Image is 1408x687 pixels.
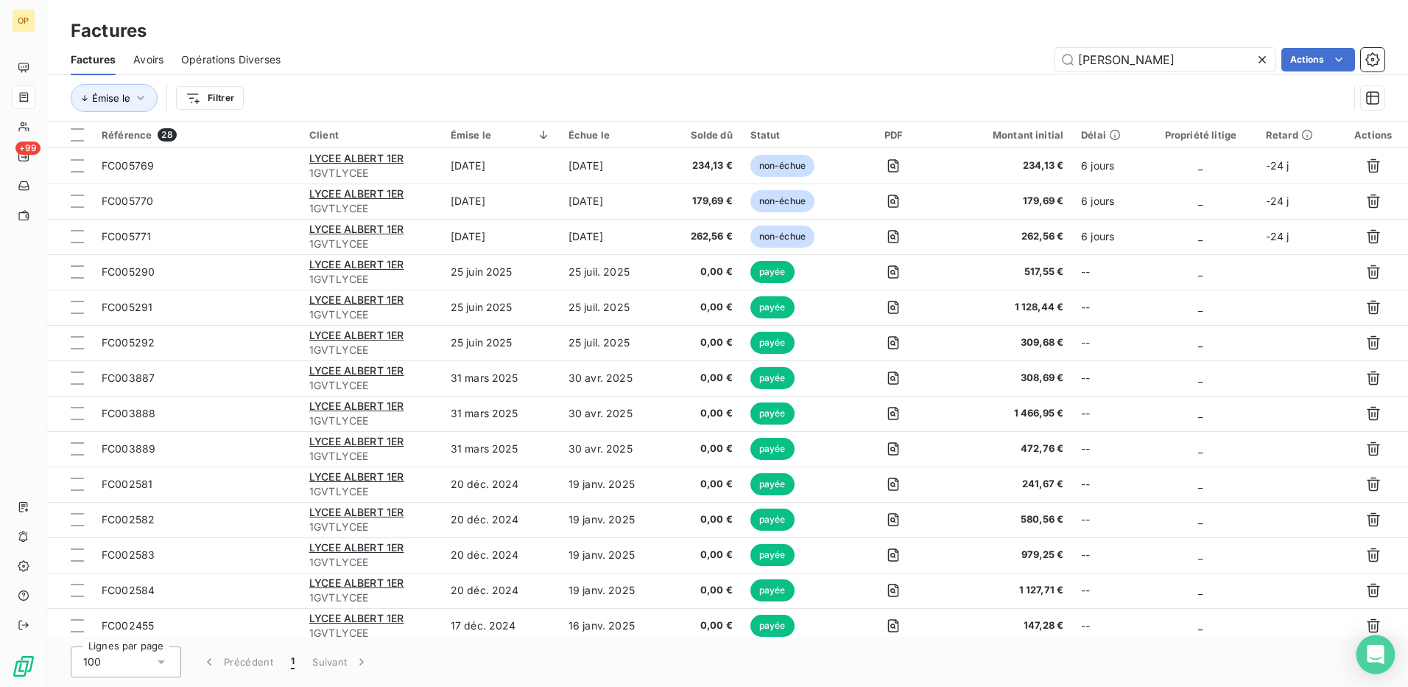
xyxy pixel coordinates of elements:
span: 580,56 € [948,512,1064,527]
input: Rechercher [1055,48,1275,72]
span: 1GVTLYCEE [309,272,433,287]
span: _ [1198,230,1203,243]
span: _ [1198,407,1203,419]
span: 0,00 € [675,548,733,562]
span: _ [1198,372,1203,384]
span: -24 j [1266,195,1289,207]
span: payée [750,473,795,495]
span: FC002583 [102,548,155,561]
span: 147,28 € [948,618,1064,633]
td: 30 avr. 2025 [560,431,666,467]
span: FC005291 [102,301,152,313]
span: Avoirs [133,52,163,67]
span: 472,76 € [948,442,1064,456]
span: 517,55 € [948,265,1064,279]
span: 100 [83,655,101,669]
span: +99 [15,142,41,155]
span: payée [750,544,795,566]
span: 1 127,71 € [948,583,1064,598]
td: [DATE] [442,184,560,219]
td: 19 janv. 2025 [560,573,666,608]
div: Solde dû [675,129,733,141]
span: payée [750,402,795,425]
span: 241,67 € [948,477,1064,492]
span: 1 [291,655,295,669]
span: payée [750,509,795,531]
span: payée [750,579,795,601]
div: Délai [1081,129,1136,141]
span: non-échue [750,155,814,177]
span: LYCEE ALBERT 1ER [309,293,404,306]
span: 0,00 € [675,300,733,315]
span: 1GVTLYCEE [309,590,433,605]
td: 31 mars 2025 [442,360,560,396]
span: 234,13 € [948,158,1064,173]
td: 19 janv. 2025 [560,502,666,537]
span: LYCEE ALBERT 1ER [309,541,404,554]
span: LYCEE ALBERT 1ER [309,364,404,377]
span: _ [1198,336,1203,349]
button: Émise le [71,84,158,112]
div: Actions [1347,129,1399,141]
span: 262,56 € [948,229,1064,244]
div: Émise le [451,129,551,141]
td: 30 avr. 2025 [560,360,666,396]
span: FC003888 [102,407,155,419]
td: -- [1072,431,1144,467]
div: OP [12,9,35,32]
span: FC005290 [102,265,155,278]
span: _ [1198,442,1203,455]
span: payée [750,438,795,460]
span: 234,13 € [675,158,733,173]
img: Logo LeanPay [12,655,35,678]
td: [DATE] [560,219,666,254]
div: PDF [857,129,930,141]
td: 30 avr. 2025 [560,396,666,431]
span: 1GVTLYCEE [309,201,433,216]
span: LYCEE ALBERT 1ER [309,400,404,412]
td: -- [1072,290,1144,325]
button: Précédent [193,646,282,677]
button: Actions [1281,48,1355,72]
td: -- [1072,360,1144,396]
span: _ [1198,548,1203,561]
td: 25 juil. 2025 [560,325,666,360]
span: 1 466,95 € [948,406,1064,421]
span: 0,00 € [675,477,733,492]
td: [DATE] [560,148,666,184]
span: FC005771 [102,230,151,243]
button: Filtrer [176,86,244,110]
span: 179,69 € [948,194,1064,209]
td: [DATE] [560,184,666,219]
span: 0,00 € [675,618,733,633]
span: 28 [158,128,176,142]
td: 19 janv. 2025 [560,467,666,502]
span: FC005769 [102,159,154,172]
span: _ [1198,619,1203,632]
td: -- [1072,396,1144,431]
span: LYCEE ALBERT 1ER [309,187,404,200]
div: Statut [750,129,839,141]
span: 1GVTLYCEE [309,237,433,251]
div: Échue le [569,129,658,141]
span: 979,25 € [948,548,1064,562]
span: _ [1198,513,1203,526]
span: FC002455 [102,619,154,632]
td: -- [1072,573,1144,608]
div: Open Intercom Messenger [1356,635,1395,674]
span: LYCEE ALBERT 1ER [309,470,404,483]
span: LYCEE ALBERT 1ER [309,576,404,589]
td: -- [1072,537,1144,573]
span: FC005770 [102,195,153,207]
span: FC002582 [102,513,155,526]
span: LYCEE ALBERT 1ER [309,152,404,164]
span: payée [750,332,795,354]
td: 6 jours [1072,184,1144,219]
td: 20 déc. 2024 [442,467,560,502]
span: LYCEE ALBERT 1ER [309,612,404,624]
div: Retard [1266,129,1330,141]
span: FC002581 [102,478,152,490]
span: FC005292 [102,336,155,349]
span: 1GVTLYCEE [309,307,433,322]
span: Factures [71,52,116,67]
